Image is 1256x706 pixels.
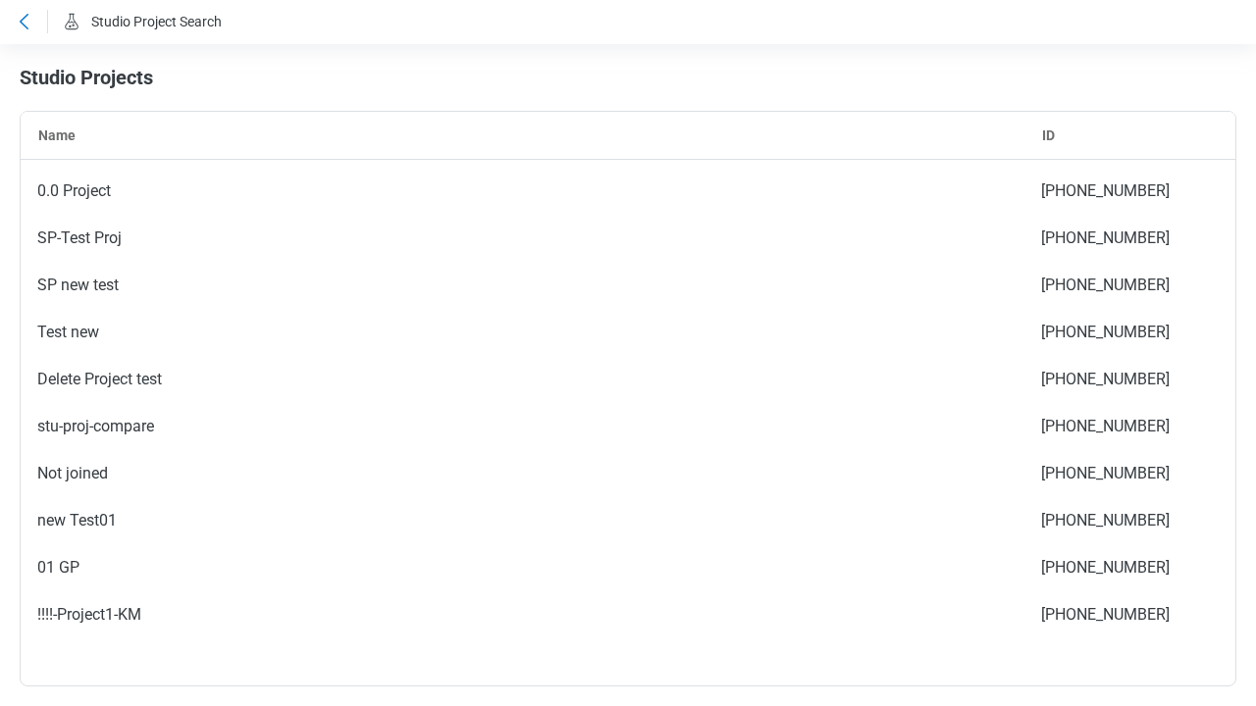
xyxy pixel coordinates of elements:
span: ID [1042,127,1055,143]
div: [PHONE_NUMBER] [1024,497,1221,544]
div: [PHONE_NUMBER] [1024,356,1221,403]
div: [PHONE_NUMBER] [1024,403,1221,450]
div: [PHONE_NUMBER] [1024,309,1221,356]
div: 01 GP [21,544,1024,591]
span: Studio Projects [20,66,153,89]
div: SP new test [21,262,1024,309]
div: !!!!-Project1-KM [21,591,1024,638]
div: 0.0 Project [21,168,1024,215]
div: [PHONE_NUMBER] [1024,215,1221,262]
div: [PHONE_NUMBER] [1024,450,1221,497]
div: [PHONE_NUMBER] [1024,591,1221,638]
div: stu-proj-compare [21,403,1024,450]
div: Not joined [21,450,1024,497]
div: Delete Project test [21,356,1024,403]
div: [PHONE_NUMBER] [1024,262,1221,309]
div: Test new [21,309,1024,356]
div: new Test01 [21,497,1024,544]
span: Name [38,127,76,143]
div: [PHONE_NUMBER] [1024,544,1221,591]
div: SP-Test Proj [21,215,1024,262]
span: Studio Project Search [91,14,222,29]
div: [PHONE_NUMBER] [1024,168,1221,215]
